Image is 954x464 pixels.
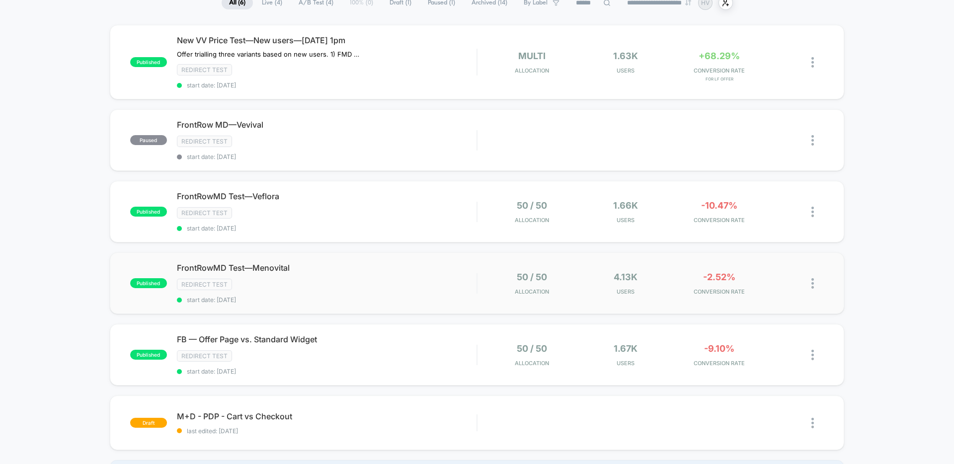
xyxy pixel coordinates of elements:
span: 50 / 50 [517,200,547,211]
span: last edited: [DATE] [177,427,477,435]
span: 1.67k [614,343,637,354]
span: Users [581,288,670,295]
span: Users [581,217,670,224]
span: 50 / 50 [517,272,547,282]
span: -10.47% [701,200,737,211]
span: Users [581,360,670,367]
span: 50 / 50 [517,343,547,354]
span: Redirect Test [177,64,232,76]
span: published [130,278,167,288]
span: 1.63k [613,51,638,61]
span: -2.52% [703,272,735,282]
span: Redirect Test [177,350,232,362]
span: Users [581,67,670,74]
span: for LF Offer [675,77,764,81]
span: Allocation [515,360,549,367]
span: FrontRowMD Test—Menovital [177,263,477,273]
span: CONVERSION RATE [675,217,764,224]
span: start date: [DATE] [177,81,477,89]
span: +68.29% [699,51,740,61]
span: FrontRowMD Test—Veflora [177,191,477,201]
span: 4.13k [614,272,637,282]
span: Redirect Test [177,279,232,290]
span: Redirect Test [177,136,232,147]
span: draft [130,418,167,428]
span: Allocation [515,288,549,295]
span: M+D - PDP - Cart vs Checkout [177,411,477,421]
span: CONVERSION RATE [675,360,764,367]
span: start date: [DATE] [177,296,477,304]
img: close [811,418,814,428]
span: published [130,57,167,67]
span: Offer trialling three variants based on new users. 1) FMD (existing product with FrontrowMD badge... [177,50,361,58]
span: 1.66k [613,200,638,211]
span: paused [130,135,167,145]
img: close [811,350,814,360]
span: multi [518,51,546,61]
span: Allocation [515,67,549,74]
span: published [130,350,167,360]
span: Redirect Test [177,207,232,219]
span: FrontRow MD—Vevival [177,120,477,130]
img: close [811,57,814,68]
span: New VV Price Test—New users—[DATE] 1pm [177,35,477,45]
img: close [811,135,814,146]
img: close [811,278,814,289]
span: -9.10% [704,343,734,354]
span: Allocation [515,217,549,224]
img: close [811,207,814,217]
span: published [130,207,167,217]
span: start date: [DATE] [177,225,477,232]
span: CONVERSION RATE [675,67,764,74]
span: CONVERSION RATE [675,288,764,295]
span: FB — Offer Page vs. Standard Widget [177,334,477,344]
span: start date: [DATE] [177,153,477,160]
span: start date: [DATE] [177,368,477,375]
